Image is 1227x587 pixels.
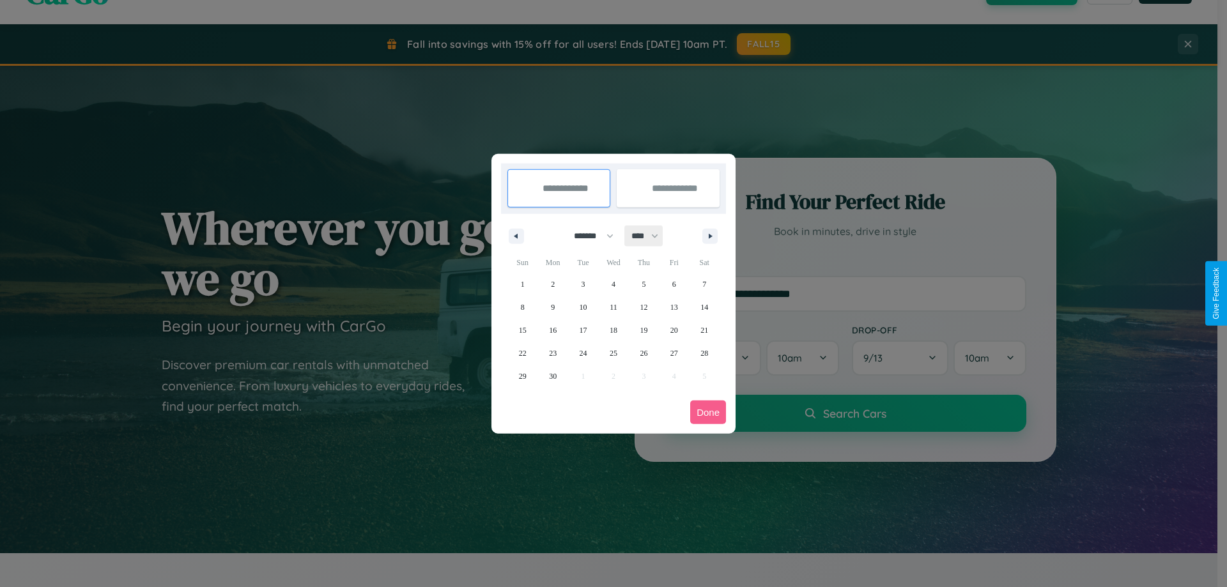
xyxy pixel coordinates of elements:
span: 16 [549,319,557,342]
button: 21 [690,319,720,342]
span: 17 [580,319,587,342]
button: 6 [659,273,689,296]
button: 3 [568,273,598,296]
span: 7 [702,273,706,296]
span: Thu [629,252,659,273]
button: 13 [659,296,689,319]
button: Done [690,400,726,424]
span: 24 [580,342,587,365]
span: 20 [670,319,678,342]
button: 20 [659,319,689,342]
button: 8 [507,296,537,319]
span: Sat [690,252,720,273]
span: 10 [580,296,587,319]
button: 10 [568,296,598,319]
button: 4 [598,273,628,296]
button: 2 [537,273,567,296]
button: 19 [629,319,659,342]
button: 7 [690,273,720,296]
span: Mon [537,252,567,273]
span: 6 [672,273,676,296]
span: 8 [521,296,525,319]
span: 12 [640,296,647,319]
button: 28 [690,342,720,365]
span: 2 [551,273,555,296]
button: 30 [537,365,567,388]
button: 16 [537,319,567,342]
span: 27 [670,342,678,365]
span: 4 [612,273,615,296]
button: 5 [629,273,659,296]
span: 22 [519,342,527,365]
span: 23 [549,342,557,365]
button: 1 [507,273,537,296]
button: 17 [568,319,598,342]
span: Fri [659,252,689,273]
span: 15 [519,319,527,342]
button: 23 [537,342,567,365]
button: 14 [690,296,720,319]
span: Sun [507,252,537,273]
div: Give Feedback [1212,268,1221,319]
span: 5 [642,273,645,296]
span: 1 [521,273,525,296]
span: 3 [582,273,585,296]
span: 26 [640,342,647,365]
span: 13 [670,296,678,319]
span: 11 [610,296,617,319]
button: 29 [507,365,537,388]
span: 25 [610,342,617,365]
span: 9 [551,296,555,319]
span: 18 [610,319,617,342]
span: 21 [700,319,708,342]
button: 25 [598,342,628,365]
span: 30 [549,365,557,388]
button: 27 [659,342,689,365]
span: 29 [519,365,527,388]
span: Tue [568,252,598,273]
button: 26 [629,342,659,365]
button: 18 [598,319,628,342]
button: 22 [507,342,537,365]
span: Wed [598,252,628,273]
span: 28 [700,342,708,365]
button: 12 [629,296,659,319]
button: 24 [568,342,598,365]
span: 14 [700,296,708,319]
button: 15 [507,319,537,342]
button: 9 [537,296,567,319]
button: 11 [598,296,628,319]
span: 19 [640,319,647,342]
